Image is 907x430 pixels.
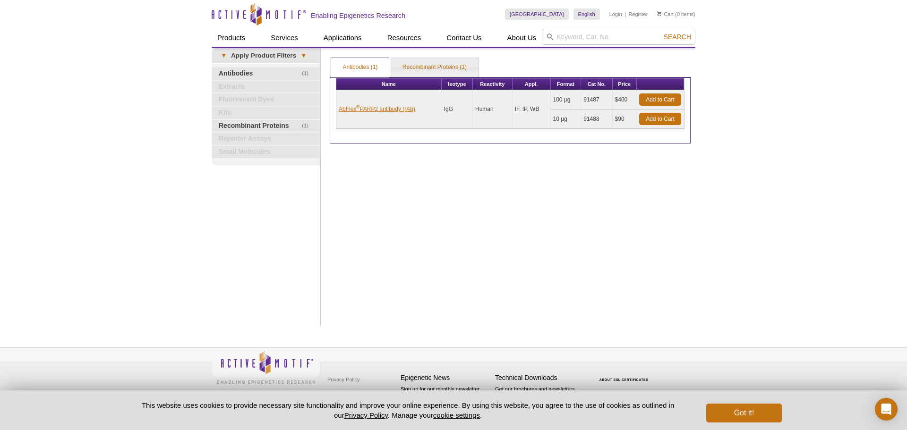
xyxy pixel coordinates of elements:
table: Click to Verify - This site chose Symantec SSL for secure e-commerce and confidential communicati... [590,364,660,385]
div: Open Intercom Messenger [875,398,898,421]
h2: Enabling Epigenetics Research [311,11,405,20]
a: Privacy Policy [344,411,388,419]
a: Contact Us [441,29,487,47]
a: Cart [657,11,674,17]
a: Extracts [212,81,320,93]
th: Name [336,78,442,90]
a: Products [212,29,251,47]
img: Your Cart [657,11,661,16]
span: (1) [302,120,314,132]
p: This website uses cookies to provide necessary site functionality and improve your online experie... [125,400,691,420]
h4: Technical Downloads [495,374,585,382]
a: Fluorescent Dyes [212,93,320,106]
td: $400 [613,90,637,110]
td: IF, IP, WB [513,90,551,129]
button: cookie settings [433,411,480,419]
td: 91488 [581,110,612,129]
a: (1)Recombinant Proteins [212,120,320,132]
a: Small Molecules [212,146,320,158]
th: Price [613,78,637,90]
span: (1) [302,67,314,80]
span: Search [664,33,691,41]
li: | [625,8,626,20]
a: Register [628,11,648,17]
span: ▾ [296,51,311,60]
a: Applications [318,29,368,47]
a: [GEOGRAPHIC_DATA] [505,8,569,20]
a: Terms & Conditions [325,387,375,401]
a: Reporter Assays [212,133,320,145]
th: Appl. [513,78,551,90]
p: Get our brochures and newsletters, or request them by mail. [495,385,585,409]
button: Got it! [706,404,782,422]
p: Sign up for our monthly newsletter highlighting recent publications in the field of epigenetics. [401,385,490,417]
td: Human [473,90,513,129]
a: ▾Apply Product Filters▾ [212,48,320,63]
a: Services [265,29,304,47]
th: Reactivity [473,78,513,90]
a: Login [609,11,622,17]
a: ABOUT SSL CERTIFICATES [599,378,649,381]
input: Keyword, Cat. No. [542,29,695,45]
a: Privacy Policy [325,372,362,387]
a: Antibodies (1) [331,58,389,77]
button: Search [661,33,694,41]
th: Format [551,78,582,90]
a: Recombinant Proteins (1) [391,58,478,77]
li: (0 items) [657,8,695,20]
a: Add to Cart [639,93,681,106]
img: Active Motif, [212,348,320,386]
span: ▾ [216,51,231,60]
a: Add to Cart [639,113,681,125]
td: IgG [442,90,473,129]
td: $90 [613,110,637,129]
a: English [573,8,600,20]
th: Isotype [442,78,473,90]
th: Cat No. [581,78,612,90]
a: About Us [502,29,542,47]
td: 100 µg [551,90,582,110]
a: Resources [382,29,427,47]
h4: Epigenetic News [401,374,490,382]
td: 10 µg [551,110,582,129]
td: 91487 [581,90,612,110]
a: (1)Antibodies [212,67,320,80]
a: AbFlex®PARP2 antibody (rAb) [339,105,415,113]
sup: ® [356,104,359,110]
a: Kits [212,107,320,119]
